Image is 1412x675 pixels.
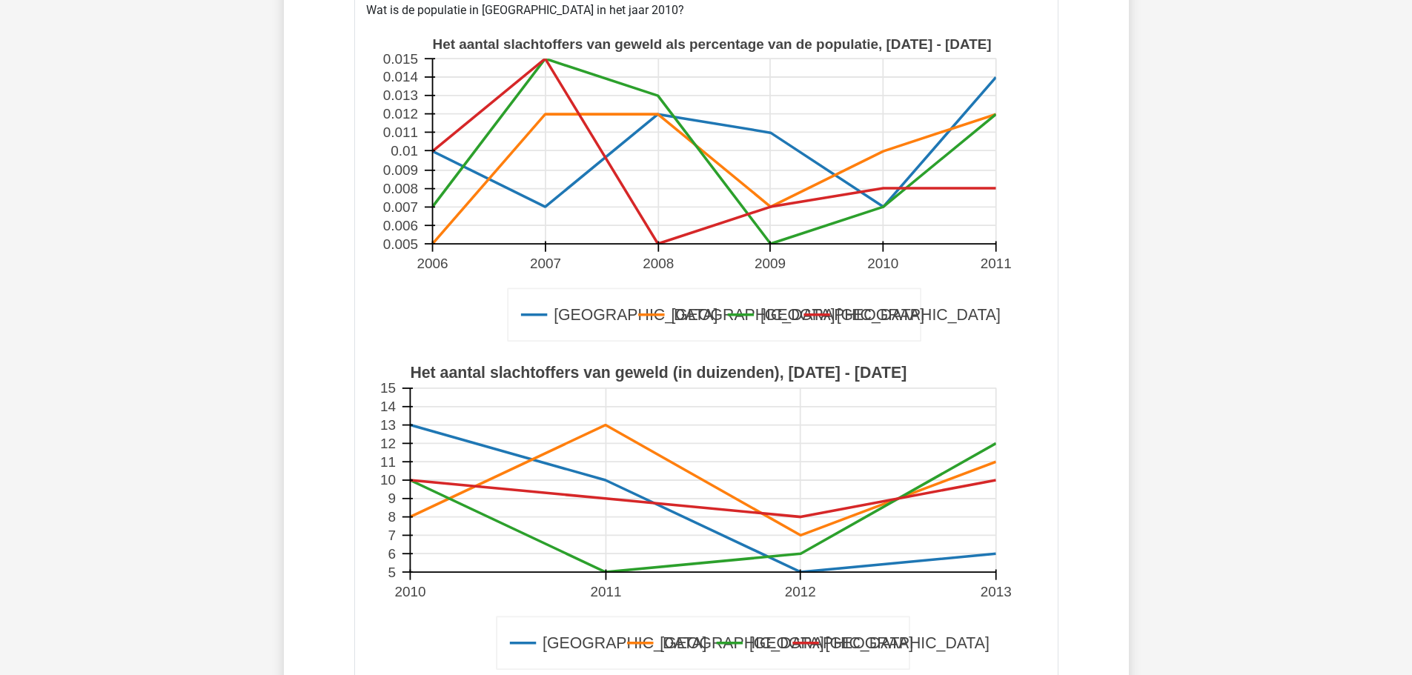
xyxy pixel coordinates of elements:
[671,306,835,324] text: [GEOGRAPHIC_DATA]
[760,306,924,324] text: [GEOGRAPHIC_DATA]
[388,546,396,562] text: 6
[388,491,396,506] text: 9
[867,256,898,271] text: 2010
[379,436,395,451] text: 12
[382,106,417,122] text: 0.012
[825,634,989,652] text: [GEOGRAPHIC_DATA]
[784,584,815,599] text: 2012
[382,218,417,233] text: 0.006
[379,417,395,433] text: 13
[379,454,395,470] text: 11
[660,634,823,652] text: [GEOGRAPHIC_DATA]
[394,584,425,599] text: 2010
[382,69,417,84] text: 0.014
[388,509,396,525] text: 8
[379,380,395,396] text: 15
[382,51,417,67] text: 0.015
[554,306,717,324] text: [GEOGRAPHIC_DATA]
[379,472,395,488] text: 10
[379,399,395,414] text: 14
[382,199,417,215] text: 0.007
[388,528,396,543] text: 7
[382,87,417,103] text: 0.013
[417,256,448,271] text: 2006
[432,36,991,52] text: Het aantal slachtoffers van geweld als percentage van de populatie, [DATE] - [DATE]
[410,364,906,382] text: Het aantal slachtoffers van geweld (in duizenden), [DATE] - [DATE]
[529,256,560,271] text: 2007
[980,584,1011,599] text: 2013
[382,124,417,140] text: 0.011
[836,306,1000,324] text: [GEOGRAPHIC_DATA]
[754,256,785,271] text: 2009
[543,634,706,652] text: [GEOGRAPHIC_DATA]
[391,143,418,159] text: 0.01
[388,565,396,580] text: 5
[980,256,1011,271] text: 2011
[382,162,417,178] text: 0.009
[643,256,674,271] text: 2008
[382,181,417,196] text: 0.008
[590,584,621,599] text: 2011
[749,634,912,652] text: [GEOGRAPHIC_DATA]
[382,236,417,252] text: 0.005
